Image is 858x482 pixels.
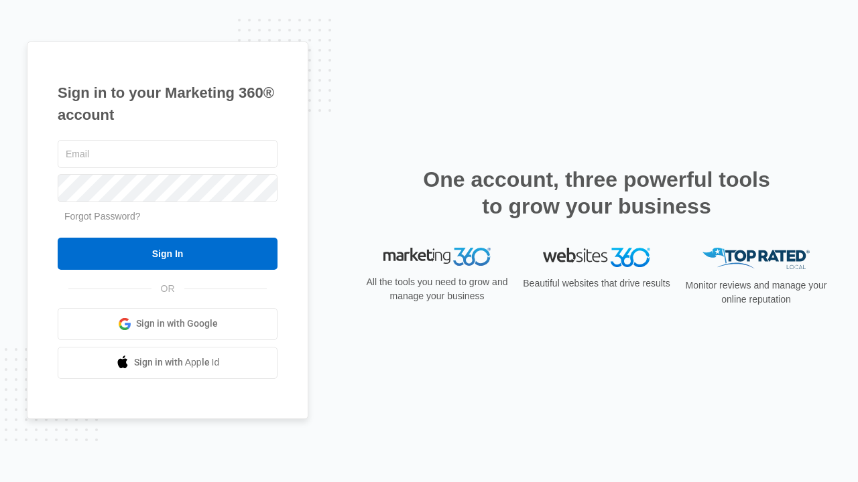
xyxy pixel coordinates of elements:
[681,278,831,307] p: Monitor reviews and manage your online reputation
[136,317,218,331] span: Sign in with Google
[383,248,491,266] img: Marketing 360
[702,248,810,270] img: Top Rated Local
[151,282,184,296] span: OR
[134,355,220,370] span: Sign in with Apple Id
[58,82,278,126] h1: Sign in to your Marketing 360® account
[58,308,278,340] a: Sign in with Google
[58,238,278,270] input: Sign In
[58,347,278,379] a: Sign in with Apple Id
[64,211,141,222] a: Forgot Password?
[362,275,512,303] p: All the tools you need to grow and manage your business
[58,140,278,168] input: Email
[419,166,774,220] h2: One account, three powerful tools to grow your business
[522,276,672,291] p: Beautiful websites that drive results
[543,248,650,267] img: Websites 360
